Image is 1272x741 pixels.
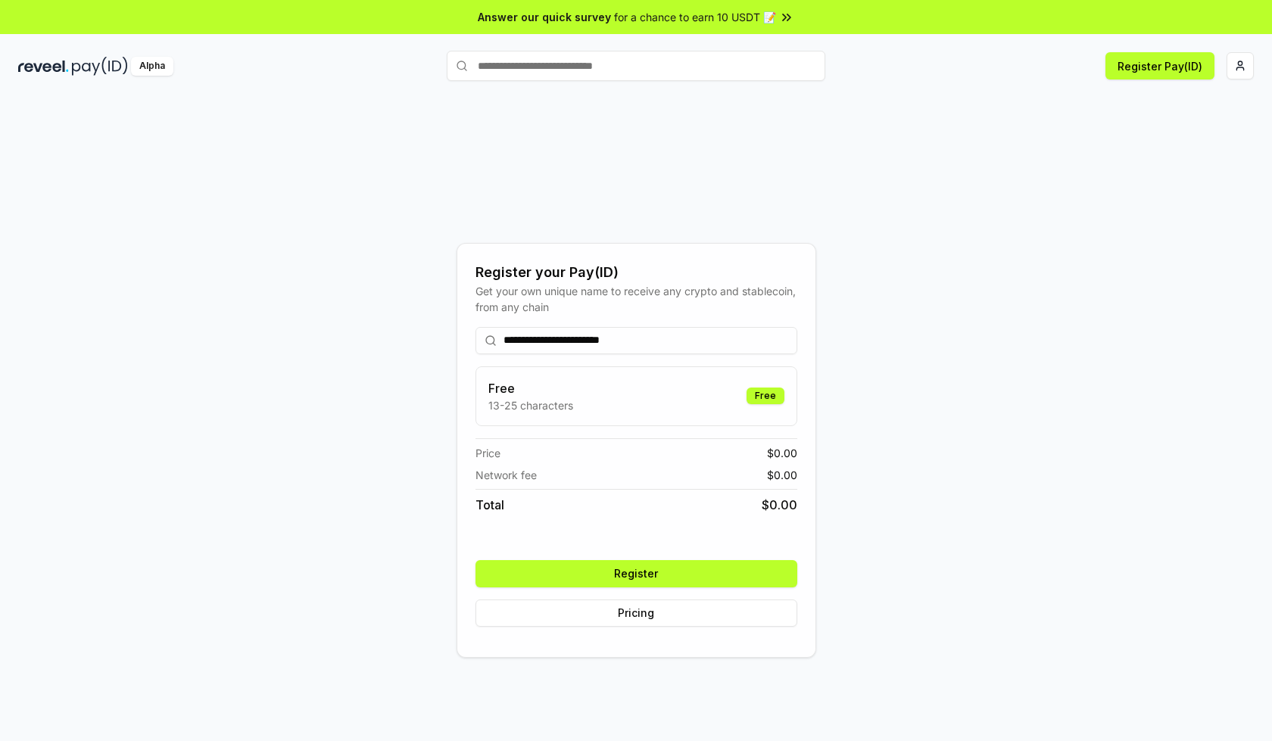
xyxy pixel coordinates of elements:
button: Pricing [475,599,797,627]
span: $ 0.00 [762,496,797,514]
img: pay_id [72,57,128,76]
span: Answer our quick survey [478,9,611,25]
span: Price [475,445,500,461]
span: Network fee [475,467,537,483]
span: for a chance to earn 10 USDT 📝 [614,9,776,25]
div: Get your own unique name to receive any crypto and stablecoin, from any chain [475,283,797,315]
p: 13-25 characters [488,397,573,413]
span: Total [475,496,504,514]
span: $ 0.00 [767,467,797,483]
div: Free [747,388,784,404]
button: Register Pay(ID) [1105,52,1214,79]
button: Register [475,560,797,587]
span: $ 0.00 [767,445,797,461]
div: Alpha [131,57,173,76]
div: Register your Pay(ID) [475,262,797,283]
h3: Free [488,379,573,397]
img: reveel_dark [18,57,69,76]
